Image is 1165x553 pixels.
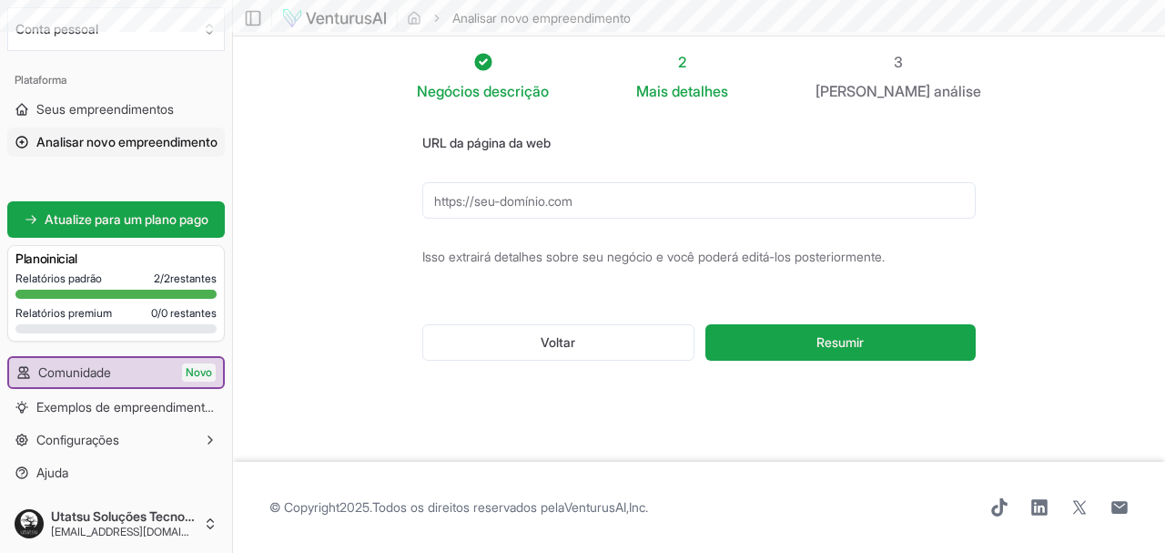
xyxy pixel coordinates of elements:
[7,128,225,157] a: Analisar novo empreendimento
[422,135,551,150] font: URL da página da web
[7,502,225,546] button: Utatsu Soluções Tecnológicas[EMAIL_ADDRESS][DOMAIN_NAME]
[541,334,575,350] font: Voltar
[170,306,217,320] font: restantes
[629,499,648,515] font: Inc.
[186,365,212,379] font: Novo
[15,271,102,285] font: Relatórios padrão
[894,53,903,71] font: 3
[672,82,728,100] font: detalhes
[170,271,217,285] font: restantes
[7,393,225,422] a: Exemplos de empreendimentos
[154,271,170,285] font: 2/2
[151,306,157,320] font: 0
[678,53,686,71] font: 2
[36,134,218,149] font: Analisar novo empreendimento
[422,249,885,264] font: Isso extrairá detalhes sobre seu negócio e você poderá editá-los posteriormente.
[36,465,68,480] font: Ajuda
[564,499,629,515] a: VenturusAI,
[816,334,864,350] font: Resumir
[15,73,66,87] font: Plataforma
[36,101,174,117] font: Seus empreendimentos
[15,509,44,538] img: ACg8ocKM6krKk8T0S0hkeokRlRtXazzKUkeOwQwmAB683nPTP36yAiw=s96-c
[372,499,564,515] font: Todos os direitos reservados pela
[636,82,668,100] font: Mais
[7,95,225,124] a: Seus empreendimentos
[15,251,46,266] font: Plano
[45,211,208,227] font: Atualize para um plano pago
[15,306,112,320] font: Relatórios premium
[934,82,981,100] font: análise
[157,306,161,320] font: /
[7,201,225,238] a: Atualize para um plano pago
[422,182,976,219] input: https://seu-domínio.com
[7,458,225,487] a: Ajuda
[422,324,694,361] button: Voltar
[705,324,976,361] button: Resumir
[38,364,111,380] font: Comunidade
[36,399,218,415] font: Exemplos de empreendimentos
[483,82,549,100] font: descrição
[46,251,77,266] font: inicial
[51,525,228,538] font: [EMAIL_ADDRESS][DOMAIN_NAME]
[417,82,480,100] font: Negócios
[51,508,226,524] font: Utatsu Soluções Tecnológicas
[161,306,167,320] font: 0
[269,499,339,515] font: © Copyright
[339,499,372,515] font: 2025.
[7,425,225,455] button: Configurações
[815,82,930,100] font: [PERSON_NAME]
[9,358,223,387] a: ComunidadeNovo
[36,432,119,447] font: Configurações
